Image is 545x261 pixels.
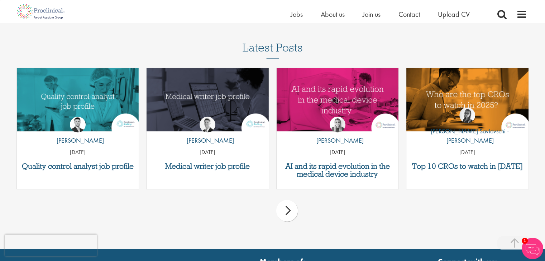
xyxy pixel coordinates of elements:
a: Top 10 CROs to watch in [DATE] [410,162,525,170]
a: George Watson [PERSON_NAME] [181,117,234,149]
a: Jobs [291,10,303,19]
img: Medical writer job profile [147,68,269,131]
p: [PERSON_NAME] [181,136,234,145]
p: [DATE] [277,148,399,157]
a: Hannah Burke [PERSON_NAME] [311,117,364,149]
p: [PERSON_NAME] [51,136,104,145]
a: AI and its rapid evolution in the medical device industry [280,162,395,178]
a: Upload CV [438,10,470,19]
h3: Latest Posts [243,41,303,59]
img: Joshua Godden [70,117,86,132]
a: Link to a post [17,68,139,131]
p: [PERSON_NAME] [311,136,364,145]
span: 1 [522,238,528,244]
img: George Watson [200,117,215,132]
p: [DATE] [17,148,139,157]
p: [DATE] [406,148,529,157]
img: AI and Its Impact on the Medical Device Industry | Proclinical [277,68,399,131]
a: Join us [363,10,381,19]
img: Theodora Savlovschi - Wicks [459,107,475,123]
img: Top 10 CROs 2025 | Proclinical [406,68,529,131]
p: [PERSON_NAME] Savlovschi - [PERSON_NAME] [406,127,529,145]
iframe: reCAPTCHA [5,235,97,256]
a: About us [321,10,345,19]
img: quality control analyst job profile [17,68,139,131]
img: Hannah Burke [330,117,345,132]
a: Contact [398,10,420,19]
div: next [276,200,298,221]
a: Theodora Savlovschi - Wicks [PERSON_NAME] Savlovschi - [PERSON_NAME] [406,107,529,148]
p: [DATE] [147,148,269,157]
img: Chatbot [522,238,543,259]
a: Link to a post [406,68,529,131]
a: Link to a post [277,68,399,131]
a: Medical writer job profile [150,162,265,170]
a: Link to a post [147,68,269,131]
a: Joshua Godden [PERSON_NAME] [51,117,104,149]
a: Quality control analyst job profile [20,162,135,170]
